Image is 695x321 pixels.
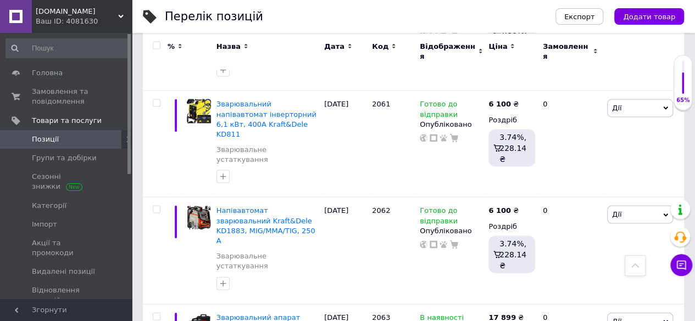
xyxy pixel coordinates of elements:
div: 0 [536,198,604,304]
span: 3.74%, 228.14 ₴ [499,133,526,164]
div: Опубліковано [420,120,483,129]
span: 3.74%, 228.14 ₴ [499,239,526,270]
div: Ваш ID: 4081630 [36,16,132,26]
b: 6 100 [488,100,511,108]
span: Дата [324,41,344,51]
span: Код [372,41,388,51]
div: [DATE] [321,198,369,304]
b: 6 100 [488,206,511,215]
div: Перелік позицій [165,11,263,22]
span: 2062 [372,206,390,215]
span: man-pol.com.ua [36,7,118,16]
span: Видалені позиції [32,267,95,277]
span: Замовлення [543,41,590,61]
span: Додати товар [623,13,675,21]
button: Експорт [555,8,604,25]
div: 0 [536,91,604,198]
span: Імпорт [32,219,57,229]
span: Акції та промокоди [32,238,102,258]
span: Готово до відправки [420,206,458,228]
span: Експорт [564,13,595,21]
span: Головна [32,68,63,78]
span: % [168,41,175,51]
img: Сварочный полуавтомат Kraft&Dele KD1883, MIG/MMA/TIG, 250 А [187,206,211,229]
input: Пошук [5,38,130,58]
div: [DATE] [321,91,369,198]
span: 2061 [372,100,390,108]
div: Опубліковано [420,226,483,236]
span: Готово до відправки [420,100,458,121]
div: 65% [674,97,692,104]
span: Дії [612,104,621,112]
span: Сезонні знижки [32,172,102,192]
div: Роздріб [488,115,533,125]
span: Відновлення позицій [32,285,102,305]
div: Роздріб [488,222,533,232]
a: Зварювальне устаткування [216,251,319,271]
img: Сварочный инверторный полуавтомат 6,1 кВт, 400A Kraft&Dele KD811 [187,99,211,123]
span: Відображення [420,41,475,61]
span: Назва [216,41,241,51]
span: Групи та добірки [32,153,97,163]
span: Дії [612,210,621,218]
div: ₴ [488,99,519,109]
a: Зварювальне устаткування [216,145,319,165]
span: Товари та послуги [32,116,102,126]
span: Позиції [32,134,59,144]
button: Додати товар [614,8,684,25]
button: Чат з покупцем [670,254,692,276]
a: Напівавтомат зварювальний Kraft&Dele KD1883, MIG/MMA/TIG, 250 А [216,206,315,245]
div: ₴ [488,206,519,216]
span: Замовлення та повідомлення [32,87,102,106]
span: Ціна [488,41,507,51]
a: Зварювальний напівавтомат інверторний 6,1 кВт, 400A Kraft&Dele KD811 [216,100,316,138]
span: Категорії [32,201,66,211]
